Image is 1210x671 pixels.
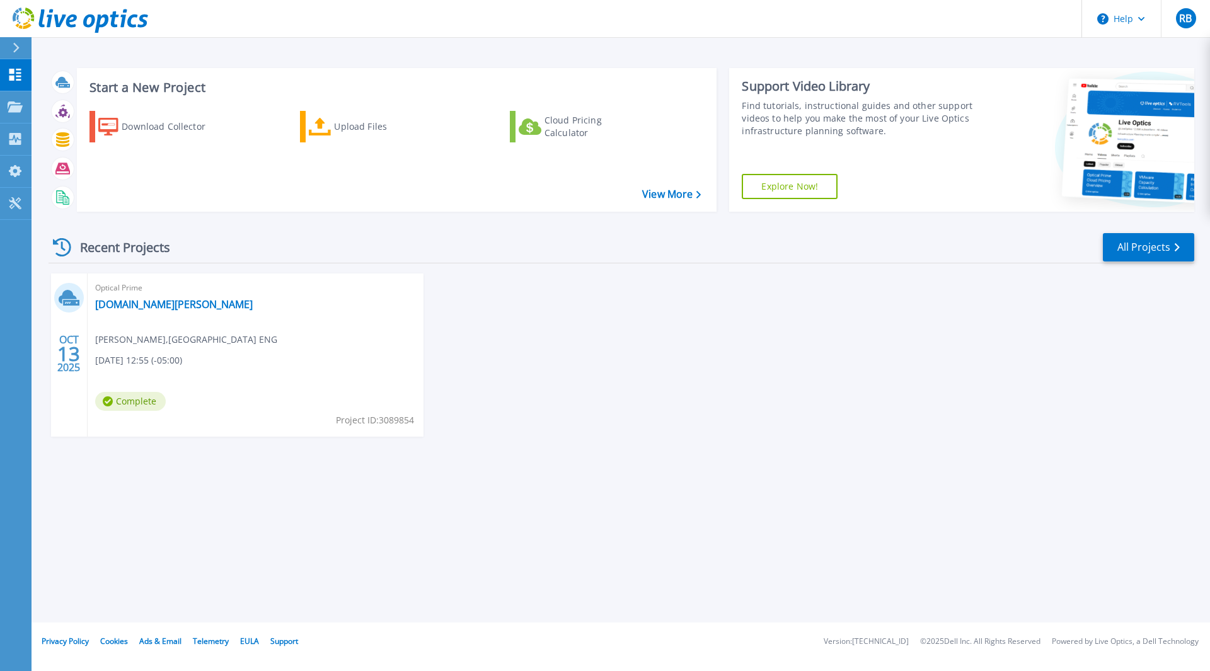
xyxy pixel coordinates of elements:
[95,353,182,367] span: [DATE] 12:55 (-05:00)
[95,392,166,411] span: Complete
[334,114,435,139] div: Upload Files
[42,636,89,646] a: Privacy Policy
[510,111,650,142] a: Cloud Pricing Calculator
[642,188,701,200] a: View More
[1052,638,1199,646] li: Powered by Live Optics, a Dell Technology
[89,111,230,142] a: Download Collector
[1103,233,1194,261] a: All Projects
[240,636,259,646] a: EULA
[95,281,416,295] span: Optical Prime
[95,298,253,311] a: [DOMAIN_NAME][PERSON_NAME]
[57,331,81,377] div: OCT 2025
[193,636,229,646] a: Telemetry
[742,100,979,137] div: Find tutorials, instructional guides and other support videos to help you make the most of your L...
[57,348,80,359] span: 13
[1179,13,1192,23] span: RB
[920,638,1040,646] li: © 2025 Dell Inc. All Rights Reserved
[270,636,298,646] a: Support
[49,232,187,263] div: Recent Projects
[300,111,441,142] a: Upload Files
[742,174,838,199] a: Explore Now!
[122,114,222,139] div: Download Collector
[139,636,181,646] a: Ads & Email
[742,78,979,95] div: Support Video Library
[95,333,277,347] span: [PERSON_NAME] , [GEOGRAPHIC_DATA] ENG
[100,636,128,646] a: Cookies
[89,81,701,95] h3: Start a New Project
[824,638,909,646] li: Version: [TECHNICAL_ID]
[336,413,414,427] span: Project ID: 3089854
[544,114,645,139] div: Cloud Pricing Calculator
